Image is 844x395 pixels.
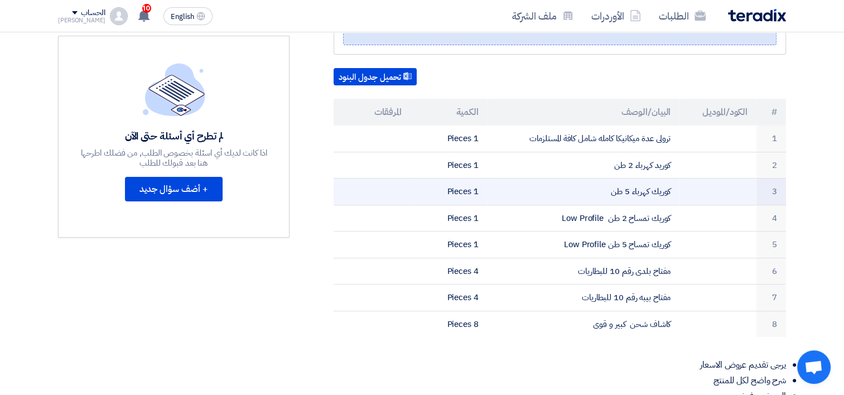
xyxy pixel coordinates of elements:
[756,152,786,179] td: 2
[142,4,151,13] span: 10
[411,258,488,285] td: 4 Pieces
[79,129,269,142] div: لم تطرح أي أسئلة حتى الآن
[343,375,786,386] li: شرح واضح لكل للمنتج
[81,8,105,18] div: الحساب
[756,99,786,126] th: #
[756,258,786,285] td: 6
[411,285,488,311] td: 4 Pieces
[728,9,786,22] img: Teradix logo
[411,179,488,205] td: 1 Pieces
[756,205,786,232] td: 4
[797,350,831,384] div: Open chat
[756,179,786,205] td: 3
[79,148,269,168] div: اذا كانت لديك أي اسئلة بخصوص الطلب, من فضلك اطرحها هنا بعد قبولك للطلب
[488,232,680,258] td: كوريك تمساح 5 طن Low Profile
[58,17,105,23] div: [PERSON_NAME]
[488,99,680,126] th: البيان/الوصف
[488,179,680,205] td: كوريك كهرباء 5 طن
[756,285,786,311] td: 7
[411,311,488,337] td: 8 Pieces
[110,7,128,25] img: profile_test.png
[488,311,680,337] td: كاشاف شحن كبير و قوى
[756,311,786,337] td: 8
[411,232,488,258] td: 1 Pieces
[411,99,488,126] th: الكمية
[679,99,756,126] th: الكود/الموديل
[582,3,650,29] a: الأوردرات
[488,285,680,311] td: مفتاح بيبه رقم 10 للبطاريات
[334,99,411,126] th: المرفقات
[503,3,582,29] a: ملف الشركة
[163,7,213,25] button: English
[334,68,417,86] button: تحميل جدول البنود
[343,359,786,370] li: يرجى تقديم عروض الاسعار
[488,205,680,232] td: كوريك تمساح 2 طن Low Profile
[488,152,680,179] td: كوريد كهرباء 2 طن
[411,126,488,152] td: 1 Pieces
[650,3,715,29] a: الطلبات
[411,205,488,232] td: 1 Pieces
[411,152,488,179] td: 1 Pieces
[756,126,786,152] td: 1
[756,232,786,258] td: 5
[143,63,205,115] img: empty_state_list.svg
[488,126,680,152] td: ترولى عدة ميكانيكا كامله شامل كافة المستلزمات
[125,177,223,201] button: + أضف سؤال جديد
[171,13,194,21] span: English
[488,258,680,285] td: مفتاح بلدى رقم 10 للبطاريات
